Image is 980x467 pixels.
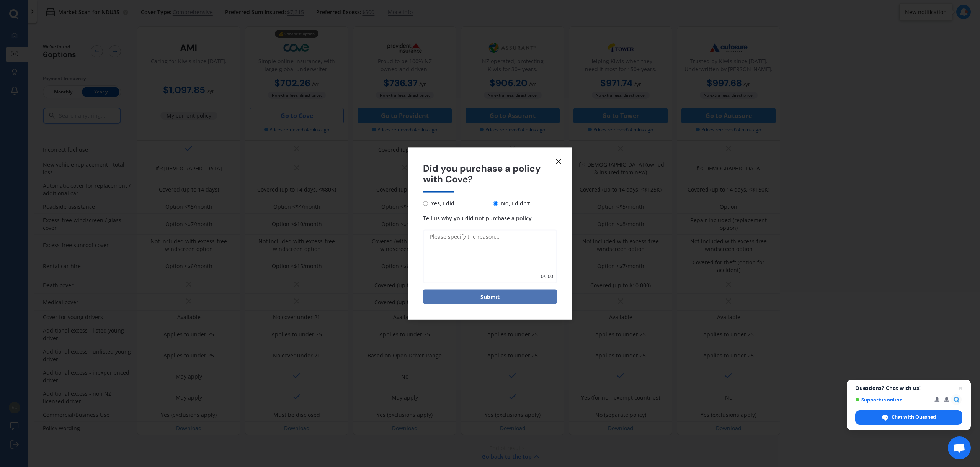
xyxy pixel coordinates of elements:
span: Close chat [956,383,965,393]
div: Chat with Quashed [855,410,962,425]
span: No, I didn't [498,199,530,208]
span: 0 / 500 [541,273,553,280]
span: Questions? Chat with us! [855,385,962,391]
span: Support is online [855,397,929,403]
span: Tell us why you did not purchase a policy. [423,215,533,222]
span: Did you purchase a policy with Cove? [423,163,557,185]
input: No, I didn't [493,201,498,206]
span: Yes, I did [428,199,454,208]
button: Submit [423,290,557,304]
div: Open chat [948,436,971,459]
span: Chat with Quashed [892,414,936,421]
input: Yes, I did [423,201,428,206]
